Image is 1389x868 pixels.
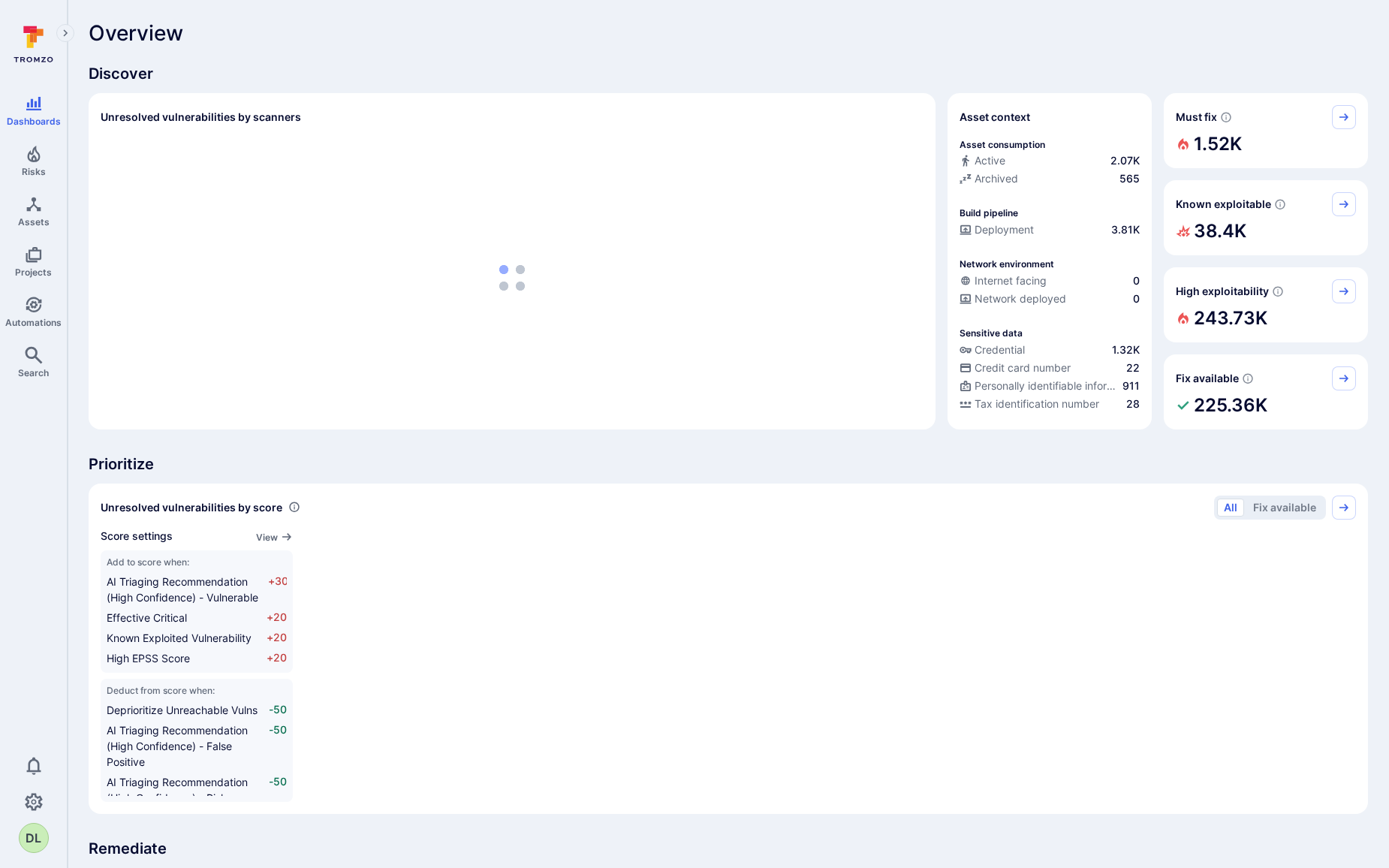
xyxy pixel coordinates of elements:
[107,611,187,624] span: Effective Critical
[960,222,1034,237] div: Deployment
[960,342,1025,357] div: Credential
[1176,371,1239,386] span: Fix available
[975,273,1047,288] span: Internet facing
[960,171,1140,189] div: Code repository is archived
[975,291,1066,306] span: Network deployed
[5,317,62,328] span: Automations
[60,27,71,40] i: Expand navigation menu
[267,650,287,666] span: +20
[960,342,1140,357] a: Credential1.32K
[1194,303,1267,333] h2: 243.73K
[960,378,1140,396] div: Evidence indicative of processing personally identifiable information
[101,138,923,417] div: loading spinner
[107,575,258,604] span: AI Triaging Recommendation (High Confidence) - Vulnerable
[960,139,1045,150] p: Asset consumption
[89,63,1368,84] span: Discover
[975,396,1099,411] span: Tax identification number
[89,21,183,45] span: Overview
[960,291,1066,306] div: Network deployed
[1164,354,1368,429] div: Fix available
[1217,499,1244,517] button: All
[15,267,52,278] span: Projects
[268,774,287,821] span: -50
[960,396,1099,411] div: Tax identification number
[267,630,287,646] span: +20
[107,704,258,716] span: Deprioritize Unreachable Vulns
[960,273,1140,291] div: Evidence that an asset is internet facing
[267,610,287,625] span: +20
[22,166,46,177] span: Risks
[1176,110,1217,125] span: Must fix
[960,327,1023,339] p: Sensitive data
[960,396,1140,411] a: Tax identification number28
[960,153,1140,168] a: Active2.07K
[268,702,287,718] span: -50
[1220,111,1232,123] svg: Risk score >=40 , missed SLA
[1164,93,1368,168] div: Must fix
[268,722,287,770] span: -50
[1133,273,1140,288] span: 0
[288,499,300,515] div: Number of vulnerabilities in status 'Open' 'Triaged' and 'In process' grouped by score
[7,116,61,127] span: Dashboards
[1272,285,1284,297] svg: EPSS score ≥ 0.7
[499,265,525,291] img: Loading...
[975,360,1071,375] span: Credit card number
[975,171,1018,186] span: Archived
[107,776,248,820] span: AI Triaging Recommendation (High Confidence) - Risk Accepted
[960,360,1140,378] div: Evidence indicative of processing credit card numbers
[1194,390,1267,420] h2: 225.36K
[1176,197,1271,212] span: Known exploitable
[1126,396,1140,411] span: 28
[960,378,1119,393] div: Personally identifiable information (PII)
[975,153,1005,168] span: Active
[960,396,1140,414] div: Evidence indicative of processing tax identification numbers
[107,724,248,768] span: AI Triaging Recommendation (High Confidence) - False Positive
[1126,360,1140,375] span: 22
[960,360,1071,375] div: Credit card number
[960,222,1140,237] a: Deployment3.81K
[268,574,287,605] span: +30
[960,258,1054,270] p: Network environment
[960,171,1140,186] a: Archived565
[1194,129,1242,159] h2: 1.52K
[1111,222,1140,237] span: 3.81K
[975,342,1025,357] span: Credential
[101,529,173,544] span: Score settings
[960,291,1140,306] a: Network deployed0
[1176,284,1269,299] span: High exploitability
[960,222,1140,240] div: Configured deployment pipeline
[1274,198,1286,210] svg: Confirmed exploitable by KEV
[19,823,49,853] button: DL
[1112,342,1140,357] span: 1.32K
[960,207,1018,219] p: Build pipeline
[107,556,287,568] span: Add to score when:
[960,153,1005,168] div: Active
[1122,378,1140,393] span: 911
[1164,180,1368,255] div: Known exploitable
[960,360,1140,375] a: Credit card number22
[1133,291,1140,306] span: 0
[1164,267,1368,342] div: High exploitability
[101,110,301,125] h2: Unresolved vulnerabilities by scanners
[960,291,1140,309] div: Evidence that the asset is packaged and deployed somewhere
[18,367,49,378] span: Search
[89,838,1368,859] span: Remediate
[107,631,252,644] span: Known Exploited Vulnerability
[107,652,190,665] span: High EPSS Score
[960,342,1140,360] div: Evidence indicative of handling user or service credentials
[56,24,74,42] button: Expand navigation menu
[1110,153,1140,168] span: 2.07K
[18,216,50,228] span: Assets
[256,532,293,543] button: View
[101,500,282,515] span: Unresolved vulnerabilities by score
[89,454,1368,475] span: Prioritize
[256,529,293,544] a: View
[1242,372,1254,384] svg: Vulnerabilities with fix available
[960,273,1140,288] a: Internet facing0
[975,222,1034,237] span: Deployment
[1194,216,1246,246] h2: 38.4K
[19,823,49,853] div: Dennis Lee
[1246,499,1323,517] button: Fix available
[960,110,1030,125] span: Asset context
[975,378,1119,393] span: Personally identifiable information (PII)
